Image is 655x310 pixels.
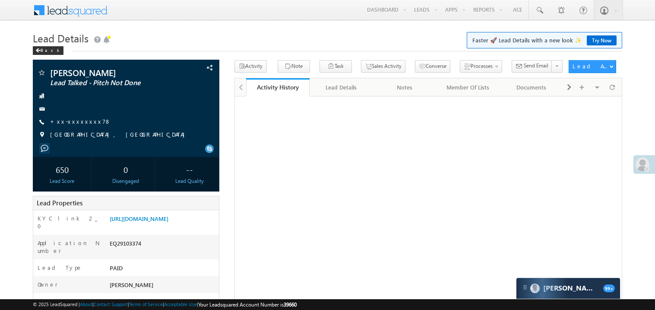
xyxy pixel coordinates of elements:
[603,284,615,292] span: 99+
[50,118,111,125] a: +xx-xxxxxxxx78
[33,31,89,45] span: Lead Details
[278,60,310,73] button: Note
[33,46,68,53] a: Back
[380,82,429,93] div: Notes
[110,281,153,288] span: [PERSON_NAME]
[162,177,217,185] div: Lead Quality
[162,161,217,177] div: --
[246,78,310,96] a: Activity History
[437,78,500,96] a: Member Of Lists
[310,78,373,96] a: Lead Details
[35,177,89,185] div: Lead Score
[524,62,548,70] span: Send Email
[415,60,450,73] button: Converse
[50,79,166,87] span: Lead Talked - Pitch Not Done
[38,214,101,230] label: KYC link 2_0
[80,301,92,307] a: About
[50,68,166,77] span: [PERSON_NAME]
[522,284,528,291] img: carter-drag
[320,60,352,73] button: Task
[573,62,609,70] div: Lead Actions
[164,301,197,307] a: Acceptable Use
[516,278,620,299] div: carter-dragCarter[PERSON_NAME]99+
[108,239,219,251] div: EQ29103374
[507,82,556,93] div: Documents
[234,60,267,73] button: Activity
[98,177,153,185] div: Disengaged
[253,83,303,91] div: Activity History
[512,60,552,73] button: Send Email
[569,60,616,73] button: Lead Actions
[50,131,189,139] span: [GEOGRAPHIC_DATA], [GEOGRAPHIC_DATA]
[198,301,297,308] span: Your Leadsquared Account Number is
[316,82,365,93] div: Lead Details
[500,78,563,96] a: Documents
[460,60,502,73] button: Processes
[33,46,63,55] div: Back
[33,300,297,309] span: © 2025 LeadSquared | | | | |
[38,281,58,288] label: Owner
[98,161,153,177] div: 0
[472,36,617,45] span: Faster 🚀 Lead Details with a new look ✨
[361,60,405,73] button: Sales Activity
[37,198,82,207] span: Lead Properties
[471,63,493,69] span: Processes
[35,161,89,177] div: 650
[108,264,219,276] div: PAID
[443,82,492,93] div: Member Of Lists
[38,239,101,255] label: Application Number
[284,301,297,308] span: 39660
[373,78,437,96] a: Notes
[94,301,128,307] a: Contact Support
[38,264,82,272] label: Lead Type
[587,35,617,45] a: Try Now
[530,284,540,293] img: Carter
[110,215,168,222] a: [URL][DOMAIN_NAME]
[129,301,163,307] a: Terms of Service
